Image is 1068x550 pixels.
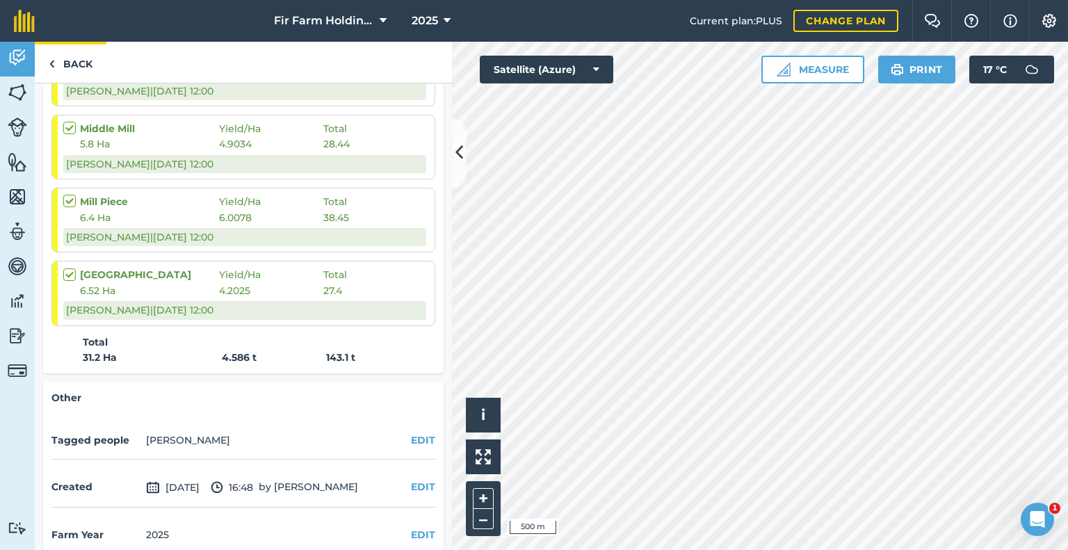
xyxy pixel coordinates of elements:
[14,10,35,32] img: fieldmargin Logo
[51,432,140,448] h4: Tagged people
[1021,503,1054,536] iframe: Intercom live chat
[1049,503,1060,514] span: 1
[473,509,494,529] button: –
[51,468,435,508] div: by [PERSON_NAME]
[473,488,494,509] button: +
[80,210,219,225] span: 6.4 Ha
[8,221,27,242] img: svg+xml;base64,PD94bWwgdmVyc2lvbj0iMS4wIiBlbmNvZGluZz0idXRmLTgiPz4KPCEtLSBHZW5lcmF0b3I6IEFkb2JlIE...
[323,283,342,298] span: 27.4
[219,136,323,152] span: 4.9034
[211,479,223,496] img: svg+xml;base64,PD94bWwgdmVyc2lvbj0iMS4wIiBlbmNvZGluZz0idXRmLTgiPz4KPCEtLSBHZW5lcmF0b3I6IEFkb2JlIE...
[1041,14,1058,28] img: A cog icon
[211,479,253,496] span: 16:48
[222,350,326,365] strong: 4.586 t
[83,350,222,365] strong: 31.2 Ha
[51,479,140,494] h4: Created
[8,256,27,277] img: svg+xml;base64,PD94bWwgdmVyc2lvbj0iMS4wIiBlbmNvZGluZz0idXRmLTgiPz4KPCEtLSBHZW5lcmF0b3I6IEFkb2JlIE...
[481,406,485,423] span: i
[983,56,1007,83] span: 17 ° C
[8,361,27,380] img: svg+xml;base64,PD94bWwgdmVyc2lvbj0iMS4wIiBlbmNvZGluZz0idXRmLTgiPz4KPCEtLSBHZW5lcmF0b3I6IEFkb2JlIE...
[63,301,426,319] div: [PERSON_NAME] | [DATE] 12:00
[326,351,355,364] strong: 143.1 t
[323,267,347,282] span: Total
[1003,13,1017,29] img: svg+xml;base64,PHN2ZyB4bWxucz0iaHR0cDovL3d3dy53My5vcmcvMjAwMC9zdmciIHdpZHRoPSIxNyIgaGVpZ2h0PSIxNy...
[793,10,898,32] a: Change plan
[146,479,160,496] img: svg+xml;base64,PD94bWwgdmVyc2lvbj0iMS4wIiBlbmNvZGluZz0idXRmLTgiPz4KPCEtLSBHZW5lcmF0b3I6IEFkb2JlIE...
[777,63,791,76] img: Ruler icon
[219,267,323,282] span: Yield / Ha
[323,194,347,209] span: Total
[323,136,350,152] span: 28.44
[411,432,435,448] button: EDIT
[8,291,27,312] img: svg+xml;base64,PD94bWwgdmVyc2lvbj0iMS4wIiBlbmNvZGluZz0idXRmLTgiPz4KPCEtLSBHZW5lcmF0b3I6IEFkb2JlIE...
[690,13,782,29] span: Current plan : PLUS
[8,521,27,535] img: svg+xml;base64,PD94bWwgdmVyc2lvbj0iMS4wIiBlbmNvZGluZz0idXRmLTgiPz4KPCEtLSBHZW5lcmF0b3I6IEFkb2JlIE...
[35,42,106,83] a: Back
[8,118,27,137] img: svg+xml;base64,PD94bWwgdmVyc2lvbj0iMS4wIiBlbmNvZGluZz0idXRmLTgiPz4KPCEtLSBHZW5lcmF0b3I6IEFkb2JlIE...
[146,479,200,496] span: [DATE]
[63,82,426,100] div: [PERSON_NAME] | [DATE] 12:00
[80,267,219,282] strong: [GEOGRAPHIC_DATA]
[891,61,904,78] img: svg+xml;base64,PHN2ZyB4bWxucz0iaHR0cDovL3d3dy53My5vcmcvMjAwMC9zdmciIHdpZHRoPSIxOSIgaGVpZ2h0PSIyNC...
[411,527,435,542] button: EDIT
[924,14,941,28] img: Two speech bubbles overlapping with the left bubble in the forefront
[476,449,491,464] img: Four arrows, one pointing top left, one top right, one bottom right and the last bottom left
[146,432,230,448] li: [PERSON_NAME]
[8,82,27,103] img: svg+xml;base64,PHN2ZyB4bWxucz0iaHR0cDovL3d3dy53My5vcmcvMjAwMC9zdmciIHdpZHRoPSI1NiIgaGVpZ2h0PSI2MC...
[323,210,349,225] span: 38.45
[480,56,613,83] button: Satellite (Azure)
[274,13,374,29] span: Fir Farm Holdings Limited
[8,325,27,346] img: svg+xml;base64,PD94bWwgdmVyc2lvbj0iMS4wIiBlbmNvZGluZz0idXRmLTgiPz4KPCEtLSBHZW5lcmF0b3I6IEFkb2JlIE...
[323,121,347,136] span: Total
[51,390,435,405] h4: Other
[63,155,426,173] div: [PERSON_NAME] | [DATE] 12:00
[466,398,501,432] button: i
[63,228,426,246] div: [PERSON_NAME] | [DATE] 12:00
[219,194,323,209] span: Yield / Ha
[8,152,27,172] img: svg+xml;base64,PHN2ZyB4bWxucz0iaHR0cDovL3d3dy53My5vcmcvMjAwMC9zdmciIHdpZHRoPSI1NiIgaGVpZ2h0PSI2MC...
[219,283,323,298] span: 4.2025
[878,56,956,83] button: Print
[80,283,219,298] span: 6.52 Ha
[80,121,219,136] strong: Middle Mill
[963,14,980,28] img: A question mark icon
[8,47,27,68] img: svg+xml;base64,PD94bWwgdmVyc2lvbj0iMS4wIiBlbmNvZGluZz0idXRmLTgiPz4KPCEtLSBHZW5lcmF0b3I6IEFkb2JlIE...
[761,56,864,83] button: Measure
[969,56,1054,83] button: 17 °C
[80,136,219,152] span: 5.8 Ha
[1018,56,1046,83] img: svg+xml;base64,PD94bWwgdmVyc2lvbj0iMS4wIiBlbmNvZGluZz0idXRmLTgiPz4KPCEtLSBHZW5lcmF0b3I6IEFkb2JlIE...
[219,210,323,225] span: 6.0078
[51,527,140,542] h4: Farm Year
[80,194,219,209] strong: Mill Piece
[49,56,55,72] img: svg+xml;base64,PHN2ZyB4bWxucz0iaHR0cDovL3d3dy53My5vcmcvMjAwMC9zdmciIHdpZHRoPSI5IiBoZWlnaHQ9IjI0Ii...
[219,121,323,136] span: Yield / Ha
[8,186,27,207] img: svg+xml;base64,PHN2ZyB4bWxucz0iaHR0cDovL3d3dy53My5vcmcvMjAwMC9zdmciIHdpZHRoPSI1NiIgaGVpZ2h0PSI2MC...
[83,334,108,350] strong: Total
[412,13,438,29] span: 2025
[146,527,169,542] div: 2025
[411,479,435,494] button: EDIT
